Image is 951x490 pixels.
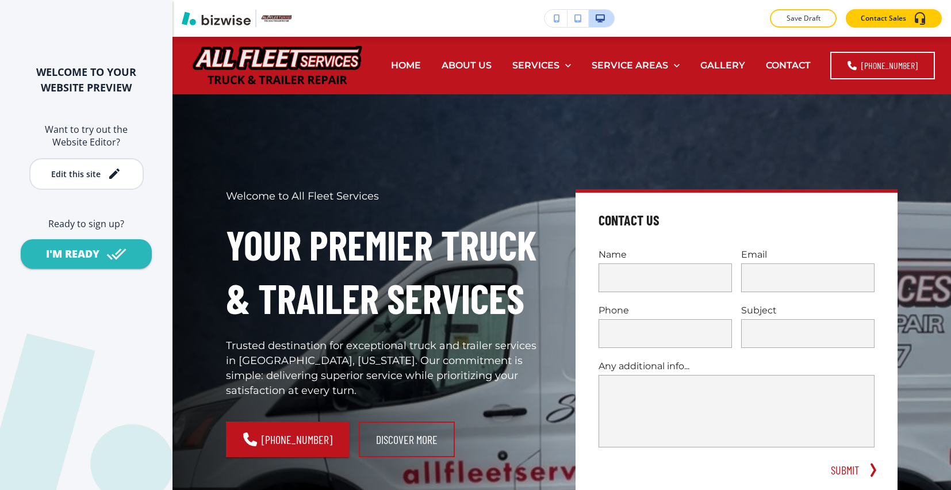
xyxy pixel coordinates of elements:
p: GALLERY [700,59,745,72]
p: Contact Sales [861,13,906,24]
p: SERVICE AREAS [592,59,668,72]
button: Save Draft [770,9,837,28]
button: Discover more [359,422,455,457]
p: Welcome to All Fleet Services [226,189,548,204]
h2: WELCOME TO YOUR WEBSITE PREVIEW [18,64,154,95]
button: Edit this site [29,158,144,190]
h4: Contact Us [599,211,659,229]
a: [PHONE_NUMBER] [830,52,935,79]
p: CONTACT [766,59,811,72]
button: Contact Sales [846,9,942,28]
p: ABOUT US [442,59,492,72]
div: Edit this site [51,170,101,178]
h6: Want to try out the Website Editor? [18,123,154,149]
p: Any additional info... [599,359,875,373]
p: Save Draft [785,13,822,24]
img: Your Logo [261,14,292,23]
button: SUBMIT [826,461,863,478]
a: [PHONE_NUMBER] [226,422,350,457]
p: Trusted destination for exceptional truck and trailer services in [GEOGRAPHIC_DATA], [US_STATE]. ... [226,339,548,399]
p: Name [599,248,732,261]
p: Subject [741,304,875,317]
div: I'M READY [46,247,99,261]
img: All Fleet Services [190,41,365,89]
img: Bizwise Logo [182,12,251,25]
h1: Your Premier Truck & Trailer Services [226,218,548,325]
p: Phone [599,304,732,317]
p: HOME [391,59,421,72]
p: SERVICES [512,59,559,72]
p: Email [741,248,875,261]
h6: Ready to sign up? [18,217,154,230]
button: I'M READY [21,239,152,269]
